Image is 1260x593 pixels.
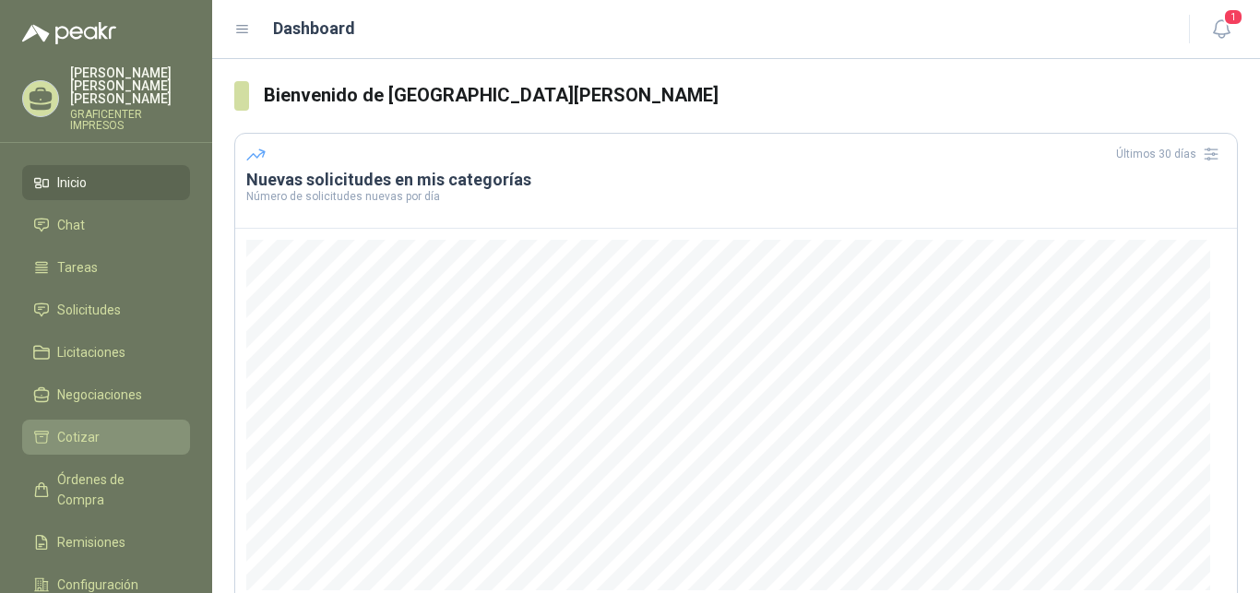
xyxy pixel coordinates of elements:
p: [PERSON_NAME] [PERSON_NAME] [PERSON_NAME] [70,66,190,105]
span: Negociaciones [57,385,142,405]
span: 1 [1223,8,1243,26]
p: Número de solicitudes nuevas por día [246,191,1226,202]
span: Inicio [57,172,87,193]
a: Inicio [22,165,190,200]
a: Solicitudes [22,292,190,327]
div: Últimos 30 días [1116,139,1226,169]
a: Órdenes de Compra [22,462,190,517]
span: Licitaciones [57,342,125,362]
a: Licitaciones [22,335,190,370]
span: Órdenes de Compra [57,469,172,510]
span: Tareas [57,257,98,278]
span: Remisiones [57,532,125,552]
img: Logo peakr [22,22,116,44]
a: Chat [22,208,190,243]
h1: Dashboard [273,16,355,42]
a: Cotizar [22,420,190,455]
a: Tareas [22,250,190,285]
h3: Bienvenido de [GEOGRAPHIC_DATA][PERSON_NAME] [264,81,1238,110]
a: Negociaciones [22,377,190,412]
button: 1 [1205,13,1238,46]
h3: Nuevas solicitudes en mis categorías [246,169,1226,191]
p: GRAFICENTER IMPRESOS [70,109,190,131]
span: Cotizar [57,427,100,447]
span: Chat [57,215,85,235]
span: Solicitudes [57,300,121,320]
a: Remisiones [22,525,190,560]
